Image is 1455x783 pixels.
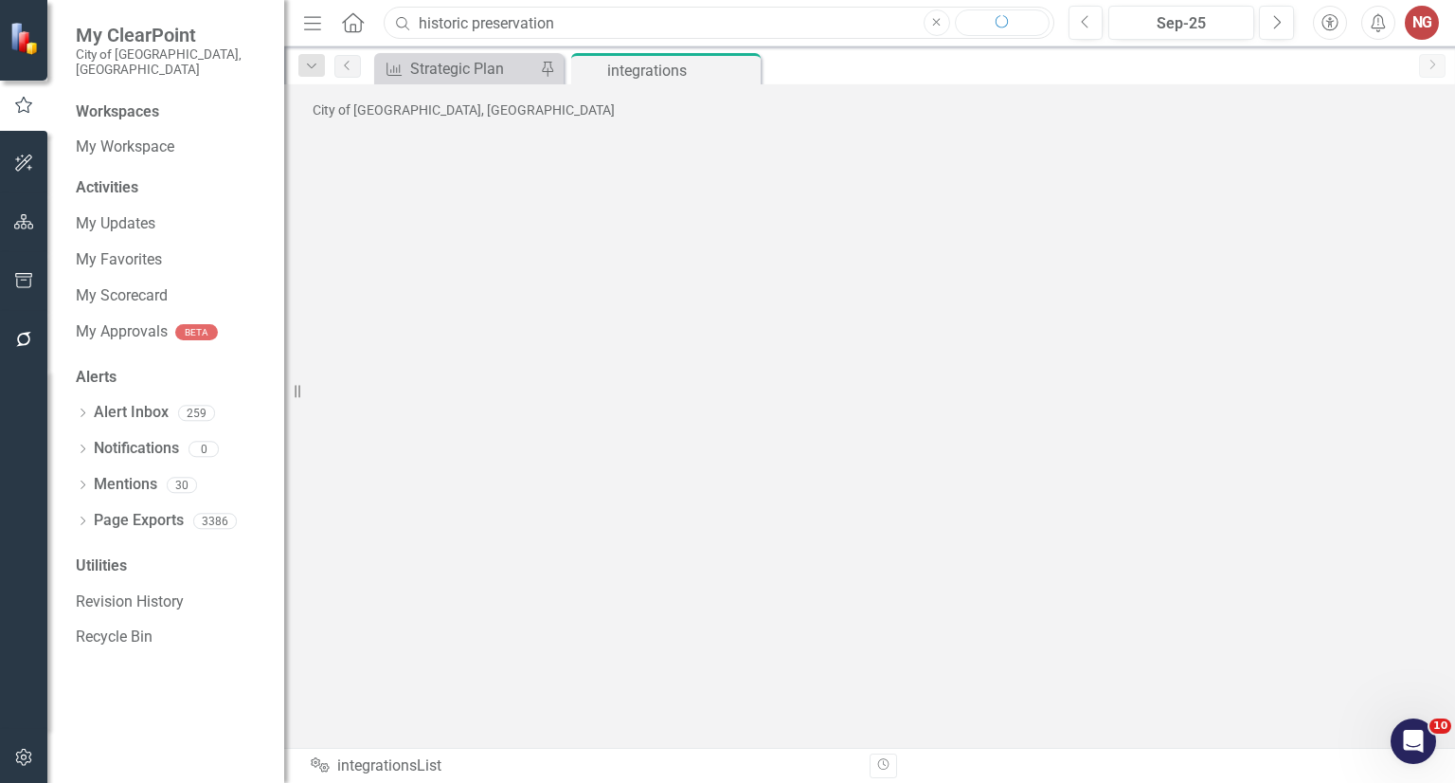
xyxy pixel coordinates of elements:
[76,627,265,648] a: Recycle Bin
[175,324,218,340] div: BETA
[313,103,1417,118] div: City of [GEOGRAPHIC_DATA], [GEOGRAPHIC_DATA]
[189,441,219,457] div: 0
[94,510,184,532] a: Page Exports
[76,24,265,46] span: My ClearPoint
[76,137,265,158] a: My Workspace
[1405,6,1439,40] button: NG
[1391,719,1436,764] iframe: Intercom live chat
[76,249,265,271] a: My Favorites
[76,285,265,307] a: My Scorecard
[76,367,265,389] div: Alerts
[410,57,535,81] div: Strategic Plan
[167,477,197,493] div: 30
[94,438,179,460] a: Notifications
[193,513,237,529] div: 3386
[76,101,159,123] div: Workspaces
[76,46,265,78] small: City of [GEOGRAPHIC_DATA], [GEOGRAPHIC_DATA]
[76,592,265,613] a: Revision History
[1429,719,1451,734] span: 10
[76,555,265,577] div: Utilities
[311,756,855,777] div: integrationsList
[76,177,265,199] div: Activities
[1108,6,1254,40] button: Sep-25
[1115,12,1248,35] div: Sep-25
[384,7,1053,40] input: Search ClearPoint...
[76,213,265,235] a: My Updates
[76,321,168,343] a: My Approvals
[379,57,535,81] a: Strategic Plan
[178,405,215,421] div: 259
[94,474,157,496] a: Mentions
[9,21,44,56] img: ClearPoint Strategy
[607,59,756,82] div: integrations
[94,402,169,424] a: Alert Inbox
